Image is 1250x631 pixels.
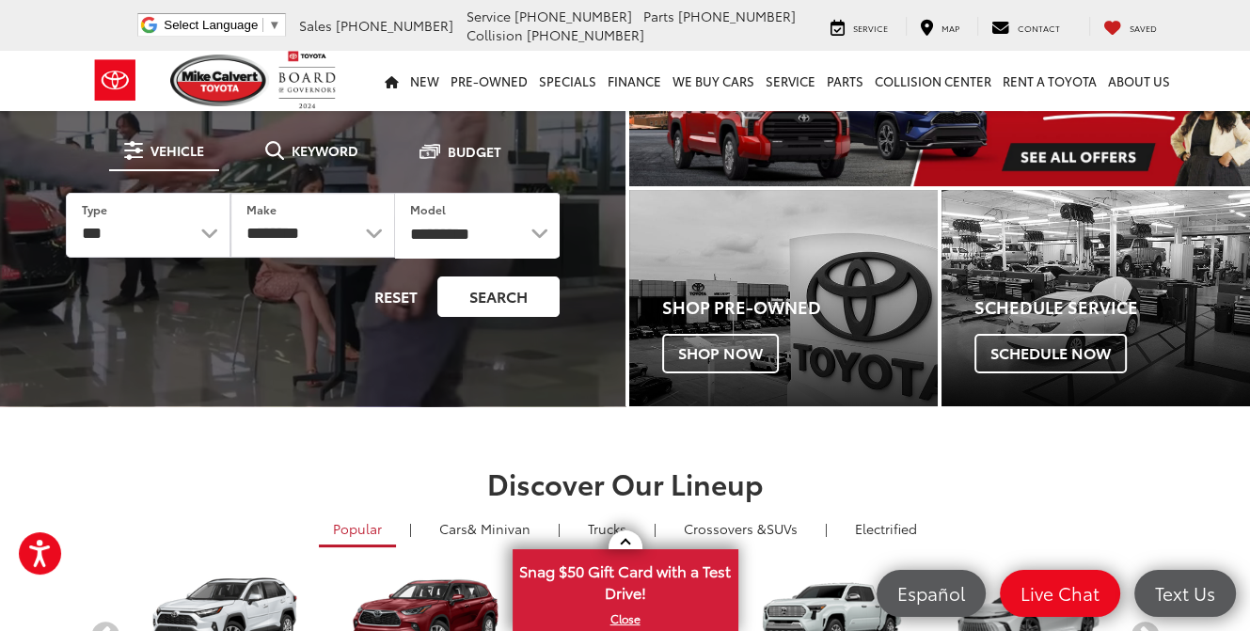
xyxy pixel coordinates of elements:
[533,51,602,111] a: Specials
[941,190,1250,406] div: Toyota
[820,519,832,538] li: |
[467,519,530,538] span: & Minivan
[379,51,404,111] a: Home
[643,7,674,25] span: Parts
[841,513,931,544] a: Electrified
[662,334,779,373] span: Shop Now
[82,201,107,217] label: Type
[1134,570,1236,617] a: Text Us
[629,190,938,406] a: Shop Pre-Owned Shop Now
[448,145,501,158] span: Budget
[1130,22,1157,34] span: Saved
[445,51,533,111] a: Pre-Owned
[941,22,959,34] span: Map
[164,18,258,32] span: Select Language
[684,519,767,538] span: Crossovers &
[527,25,644,44] span: [PHONE_NUMBER]
[760,51,821,111] a: Service
[358,276,434,317] button: Reset
[853,22,888,34] span: Service
[662,298,938,317] h4: Shop Pre-Owned
[262,18,263,32] span: ​
[514,7,632,25] span: [PHONE_NUMBER]
[553,519,565,538] li: |
[1018,22,1060,34] span: Contact
[268,18,280,32] span: ▼
[467,25,523,44] span: Collision
[299,16,332,35] span: Sales
[425,513,545,544] a: Cars
[974,334,1127,373] span: Schedule Now
[1000,570,1120,617] a: Live Chat
[150,144,204,157] span: Vehicle
[89,467,1162,498] h2: Discover Our Lineup
[877,570,986,617] a: Español
[816,17,902,36] a: Service
[667,51,760,111] a: WE BUY CARS
[1011,581,1109,605] span: Live Chat
[514,551,736,608] span: Snag $50 Gift Card with a Test Drive!
[574,513,641,544] a: Trucks
[974,298,1250,317] h4: Schedule Service
[629,190,938,406] div: Toyota
[678,7,796,25] span: [PHONE_NUMBER]
[319,513,396,547] a: Popular
[888,581,974,605] span: Español
[1146,581,1225,605] span: Text Us
[821,51,869,111] a: Parts
[649,519,661,538] li: |
[906,17,973,36] a: Map
[467,7,511,25] span: Service
[80,50,150,111] img: Toyota
[1089,17,1171,36] a: My Saved Vehicles
[164,18,280,32] a: Select Language​
[292,144,358,157] span: Keyword
[602,51,667,111] a: Finance
[941,190,1250,406] a: Schedule Service Schedule Now
[997,51,1102,111] a: Rent a Toyota
[1102,51,1176,111] a: About Us
[869,51,997,111] a: Collision Center
[977,17,1074,36] a: Contact
[404,519,417,538] li: |
[336,16,453,35] span: [PHONE_NUMBER]
[246,201,277,217] label: Make
[670,513,812,544] a: SUVs
[410,201,446,217] label: Model
[170,55,270,106] img: Mike Calvert Toyota
[437,276,560,317] button: Search
[404,51,445,111] a: New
